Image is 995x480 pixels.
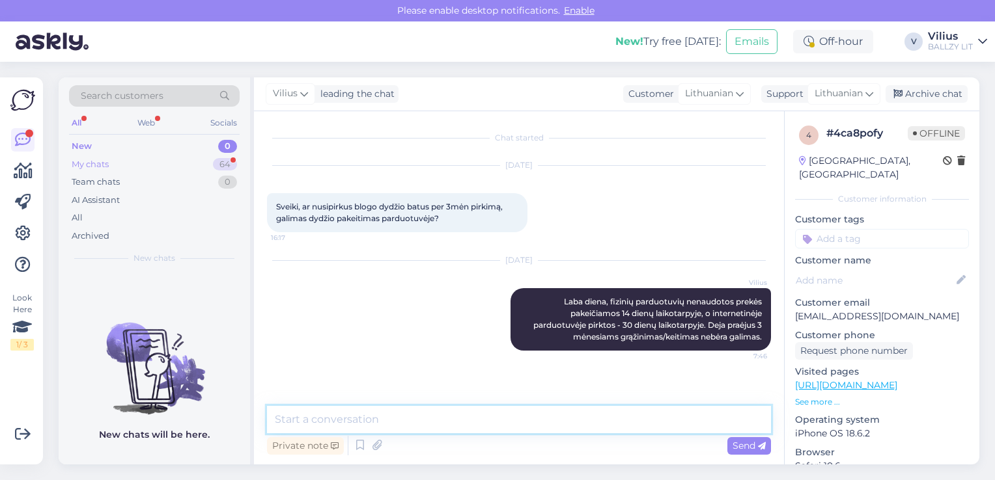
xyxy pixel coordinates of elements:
span: Search customers [81,89,163,103]
span: Sveiki, ar nusipirkus blogo dydžio batus per 3mėn pirkimą, galimas dydžio pakeitimas parduotuvėje? [276,202,505,223]
b: New! [615,35,643,47]
span: Vilius [718,278,767,287]
div: Customer information [795,193,969,205]
div: Request phone number [795,342,913,360]
div: Archived [72,230,109,243]
div: BALLZY LIT [928,42,973,52]
span: Lithuanian [685,87,733,101]
a: [URL][DOMAIN_NAME] [795,379,897,391]
p: Safari 18.6 [795,459,969,473]
span: 4 [806,130,811,140]
p: Operating system [795,413,969,427]
span: 16:17 [271,233,320,243]
div: Web [135,114,158,131]
p: Customer tags [795,213,969,226]
div: New [72,140,92,153]
input: Add name [796,273,954,287]
div: V [904,33,923,51]
div: Off-hour [793,30,873,53]
div: Socials [208,114,240,131]
input: Add a tag [795,229,969,248]
p: New chats will be here. [99,428,210,442]
p: Customer phone [795,328,969,342]
span: Send [733,440,766,451]
div: All [69,114,84,131]
a: ViliusBALLZY LIT [928,31,987,52]
p: Customer name [795,254,969,267]
div: Look Here [10,292,34,351]
div: 0 [218,140,237,153]
div: [GEOGRAPHIC_DATA], [GEOGRAPHIC_DATA] [799,154,943,181]
p: Browser [795,446,969,459]
div: Vilius [928,31,973,42]
div: My chats [72,158,109,171]
span: 7:46 [718,351,767,361]
div: Team chats [72,176,120,189]
span: Offline [908,126,965,140]
div: Customer [623,87,674,101]
img: No chats [59,299,250,416]
p: [EMAIL_ADDRESS][DOMAIN_NAME] [795,310,969,323]
div: 1 / 3 [10,339,34,351]
div: Archive chat [886,85,968,103]
p: Visited pages [795,365,969,379]
div: # 4ca8pofy [826,126,908,141]
div: 0 [218,176,237,189]
div: Chat started [267,132,771,144]
img: Askly Logo [10,88,35,113]
p: iPhone OS 18.6.2 [795,427,969,440]
p: Customer email [795,296,969,310]
div: Private note [267,437,344,455]
span: New chats [133,252,175,264]
p: See more ... [795,396,969,408]
div: All [72,211,83,224]
div: [DATE] [267,254,771,266]
span: Enable [560,5,598,16]
button: Emails [726,29,778,54]
span: Vilius [273,87,298,101]
div: leading the chat [315,87,395,101]
span: Lithuanian [815,87,863,101]
div: AI Assistant [72,194,120,207]
div: 64 [213,158,237,171]
div: Try free [DATE]: [615,34,721,49]
div: [DATE] [267,159,771,171]
span: Laba diena, fizinių parduotuvių nenaudotos prekės pakeičiamos 14 dienų laikotarpyje, o internetin... [533,297,764,341]
div: Support [761,87,804,101]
